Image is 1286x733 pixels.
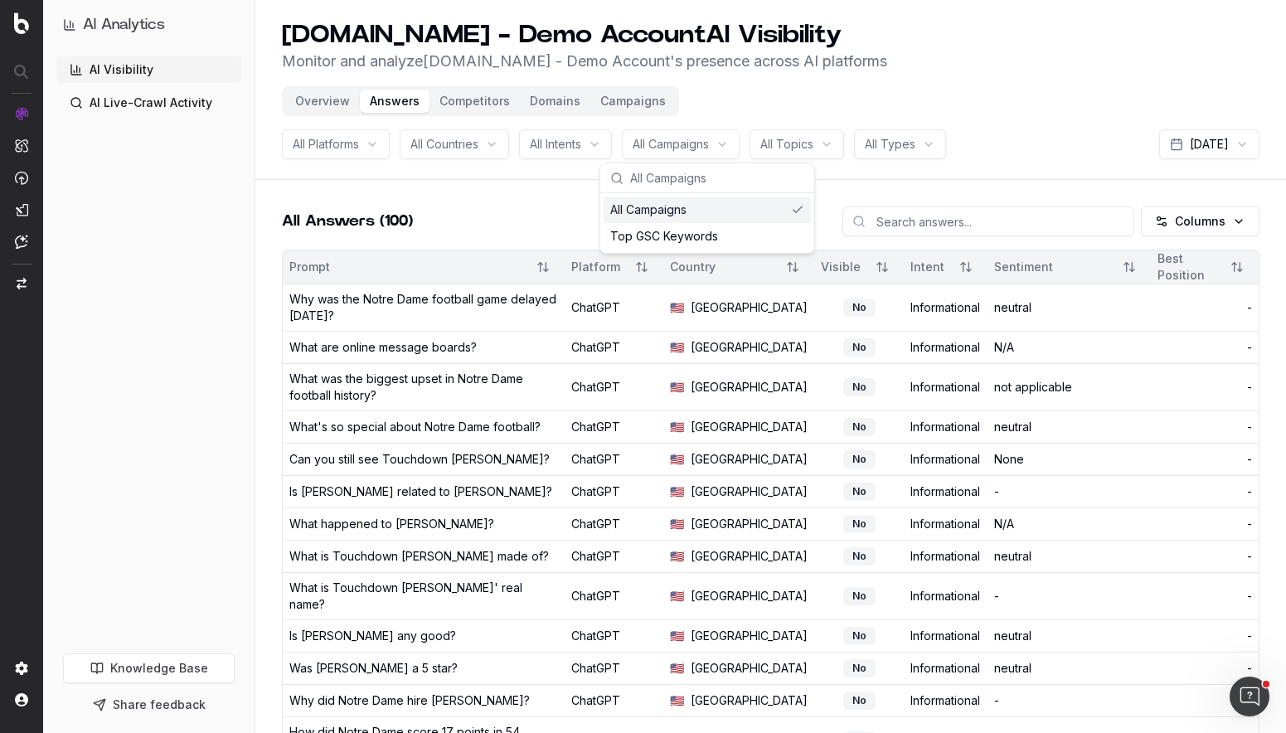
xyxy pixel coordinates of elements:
div: - [994,588,1144,604]
div: - [994,483,1144,500]
img: Studio [15,203,28,216]
div: All Campaigns [604,197,811,223]
button: Overview [285,90,360,113]
span: 🇺🇸 [670,451,684,468]
div: - [994,692,1144,709]
input: Search answers... [842,206,1134,236]
div: N/A [994,516,1144,532]
div: ChatGPT [571,660,657,677]
div: No [843,299,876,317]
div: No [843,692,876,710]
button: AI Analytics [63,13,235,36]
button: Campaigns [590,90,676,113]
span: All Platforms [293,136,359,153]
div: No [843,483,876,501]
div: Intent [910,259,944,275]
div: - [1157,339,1252,356]
button: Sort [1222,252,1252,282]
div: Best Position [1157,250,1216,284]
img: Assist [15,235,28,249]
div: ChatGPT [571,588,657,604]
div: What was the biggest upset in Notre Dame football history? [289,371,558,404]
div: No [843,547,876,566]
div: Is [PERSON_NAME] related to [PERSON_NAME]? [289,483,552,500]
div: What are online message boards? [289,339,477,356]
div: Informational [910,379,981,396]
img: Intelligence [15,138,28,153]
div: Prompt [289,259,522,275]
span: 🇺🇸 [670,379,684,396]
div: - [1157,379,1252,396]
button: Sort [778,252,808,282]
span: 🇺🇸 [670,483,684,500]
img: Switch project [17,278,27,289]
div: Informational [910,483,981,500]
button: Sort [867,252,897,282]
button: Sort [528,252,558,282]
span: [GEOGRAPHIC_DATA] [691,451,808,468]
span: 🇺🇸 [670,548,684,565]
div: neutral [994,628,1144,644]
span: 🇺🇸 [670,299,684,316]
div: What happened to [PERSON_NAME]? [289,516,494,532]
span: [GEOGRAPHIC_DATA] [691,419,808,435]
div: ChatGPT [571,451,657,468]
div: Informational [910,660,981,677]
input: All Campaigns [630,162,804,195]
div: ChatGPT [571,548,657,565]
span: All Intents [530,136,581,153]
a: AI Visibility [56,56,241,83]
div: N/A [994,339,1144,356]
div: No [843,659,876,677]
span: [GEOGRAPHIC_DATA] [691,548,808,565]
div: Informational [910,692,981,709]
div: Informational [910,548,981,565]
h1: [DOMAIN_NAME] - Demo Account AI Visibility [282,20,887,50]
span: 🇺🇸 [670,692,684,709]
a: AI Live-Crawl Activity [56,90,241,116]
button: Columns [1141,206,1259,236]
div: No [843,515,876,533]
div: - [1157,548,1252,565]
h1: AI Analytics [83,13,165,36]
button: Competitors [429,90,520,113]
div: - [1157,299,1252,316]
div: Can you still see Touchdown [PERSON_NAME]? [289,451,550,468]
div: - [1157,660,1252,677]
div: - [1157,483,1252,500]
img: Activation [15,171,28,185]
span: [GEOGRAPHIC_DATA] [691,299,808,316]
div: - [1157,419,1252,435]
span: 🇺🇸 [670,628,684,644]
div: - [1157,588,1252,604]
button: Sort [951,252,981,282]
div: Suggestions [600,193,814,253]
div: ChatGPT [571,379,657,396]
iframe: Intercom live chat [1230,677,1269,716]
span: [GEOGRAPHIC_DATA] [691,339,808,356]
div: What's so special about Notre Dame football? [289,419,541,435]
span: 🇺🇸 [670,588,684,604]
div: Informational [910,451,981,468]
div: What is Touchdown [PERSON_NAME] made of? [289,548,549,565]
div: No [843,627,876,645]
div: Why did Notre Dame hire [PERSON_NAME]? [289,692,530,709]
span: [GEOGRAPHIC_DATA] [691,628,808,644]
span: All Topics [760,136,813,153]
span: 🇺🇸 [670,339,684,356]
div: ChatGPT [571,339,657,356]
div: No [843,450,876,468]
span: [GEOGRAPHIC_DATA] [691,660,808,677]
span: All Countries [410,136,478,153]
div: What is Touchdown [PERSON_NAME]' real name? [289,580,558,613]
div: - [1157,451,1252,468]
p: Monitor and analyze [DOMAIN_NAME] - Demo Account 's presence across AI platforms [282,50,887,73]
div: ChatGPT [571,483,657,500]
div: Informational [910,419,981,435]
div: Sentiment [994,259,1108,275]
div: Country [670,259,771,275]
button: Share feedback [63,690,235,720]
div: None [994,451,1144,468]
button: Answers [360,90,429,113]
button: Sort [1114,252,1144,282]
